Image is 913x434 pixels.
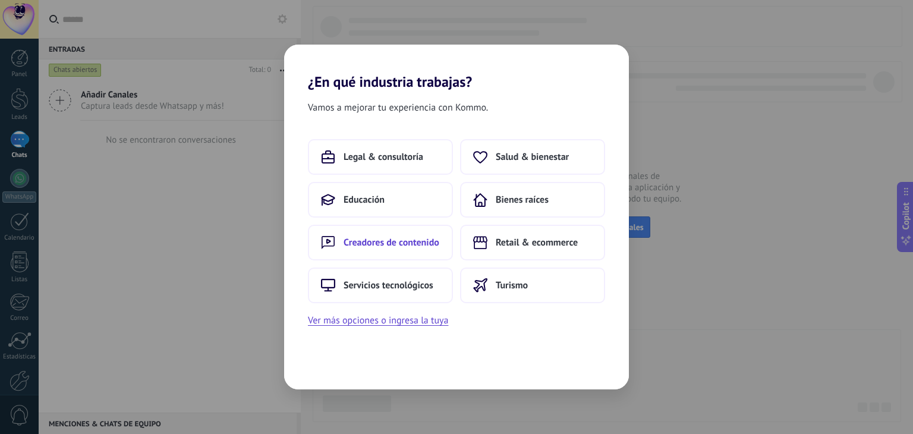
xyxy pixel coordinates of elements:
[344,237,439,249] span: Creadores de contenido
[496,237,578,249] span: Retail & ecommerce
[344,279,433,291] span: Servicios tecnológicos
[344,194,385,206] span: Educación
[460,268,605,303] button: Turismo
[496,194,549,206] span: Bienes raíces
[344,151,423,163] span: Legal & consultoría
[308,100,488,115] span: Vamos a mejorar tu experiencia con Kommo.
[284,45,629,90] h2: ¿En qué industria trabajas?
[496,279,528,291] span: Turismo
[308,139,453,175] button: Legal & consultoría
[460,182,605,218] button: Bienes raíces
[460,139,605,175] button: Salud & bienestar
[460,225,605,260] button: Retail & ecommerce
[496,151,569,163] span: Salud & bienestar
[308,268,453,303] button: Servicios tecnológicos
[308,225,453,260] button: Creadores de contenido
[308,182,453,218] button: Educación
[308,313,448,328] button: Ver más opciones o ingresa la tuya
